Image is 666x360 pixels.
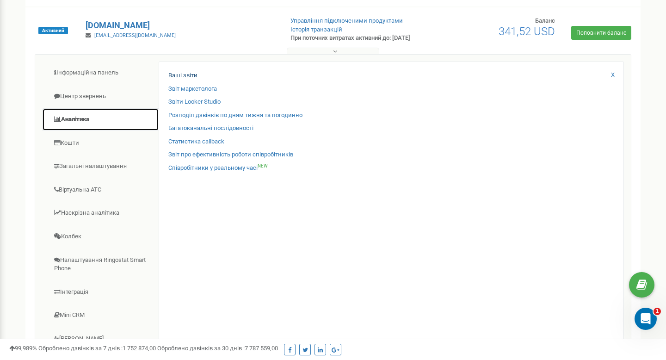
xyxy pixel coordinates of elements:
[571,26,631,40] a: Поповнити баланс
[168,150,293,159] a: Звіт про ефективність роботи співробітників
[168,164,268,173] a: Співробітники у реальному часіNEW
[535,17,555,24] span: Баланс
[654,308,661,315] span: 1
[635,308,657,330] iframe: Intercom live chat
[168,71,197,80] a: Ваші звіти
[611,71,615,80] a: X
[94,32,176,38] a: [EMAIL_ADDRESS][DOMAIN_NAME]
[42,304,159,327] a: Mini CRM
[38,27,68,34] span: Активний
[168,124,253,133] a: Багатоканальні послідовності
[86,20,150,30] a: [DOMAIN_NAME]
[9,345,37,352] span: 99,989%
[42,328,159,350] a: [PERSON_NAME]
[168,111,302,120] a: Розподіл дзвінків по дням тижня та погодинно
[42,155,159,178] a: Загальні налаштування
[42,179,159,201] a: Віртуальна АТС
[123,345,156,352] u: 1 752 874,00
[42,249,159,280] a: Налаштування Ringostat Smart Phone
[42,62,159,84] a: Інформаційна панель
[258,163,268,168] sup: NEW
[38,345,156,352] span: Оброблено дзвінків за 7 днів :
[499,25,555,38] span: 341,52 USD
[42,108,159,131] a: Аналiтика
[168,85,217,93] a: Звіт маркетолога
[157,345,278,352] span: Оброблено дзвінків за 30 днів :
[42,281,159,304] a: Інтеграція
[290,34,429,43] p: При поточних витратах активний до: [DATE]
[42,85,159,108] a: Центр звернень
[42,225,159,248] a: Колбек
[290,26,342,33] a: Історія транзакцій
[42,202,159,224] a: Наскрізна аналітика
[42,132,159,155] a: Кошти
[168,98,221,106] a: Звіти Looker Studio
[168,137,224,146] a: Статистика callback
[245,345,278,352] u: 7 787 559,00
[290,17,403,24] a: Управління підключеними продуктами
